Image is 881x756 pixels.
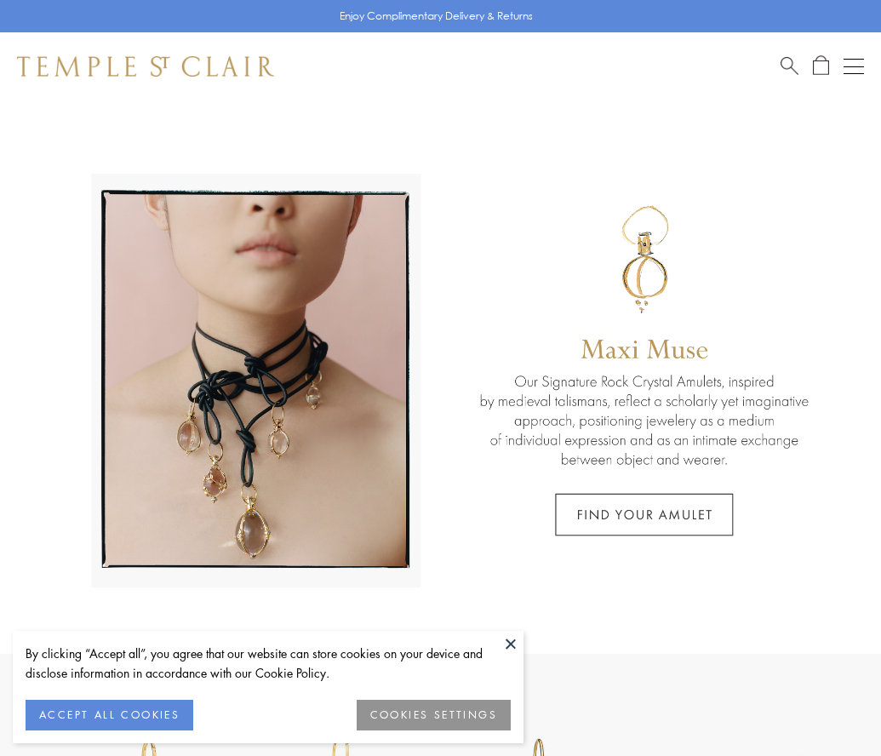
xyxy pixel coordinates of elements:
p: Enjoy Complimentary Delivery & Returns [340,8,533,25]
a: Search [781,55,798,77]
div: By clicking “Accept all”, you agree that our website can store cookies on your device and disclos... [26,644,511,683]
button: COOKIES SETTINGS [357,700,511,730]
img: Temple St. Clair [17,56,274,77]
button: ACCEPT ALL COOKIES [26,700,193,730]
a: Open Shopping Bag [813,55,829,77]
button: Open navigation [844,56,864,77]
